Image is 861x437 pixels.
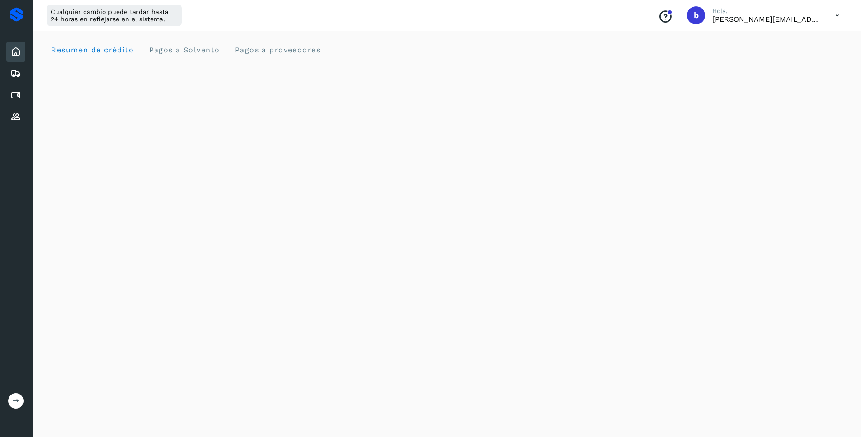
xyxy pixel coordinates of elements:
[148,46,220,54] span: Pagos a Solvento
[6,42,25,62] div: Inicio
[712,7,821,15] p: Hola,
[6,64,25,84] div: Embarques
[47,5,182,26] div: Cualquier cambio puede tardar hasta 24 horas en reflejarse en el sistema.
[51,46,134,54] span: Resumen de crédito
[712,15,821,23] p: beatriz+08@solvento.mx
[234,46,320,54] span: Pagos a proveedores
[6,85,25,105] div: Cuentas por pagar
[6,107,25,127] div: Proveedores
